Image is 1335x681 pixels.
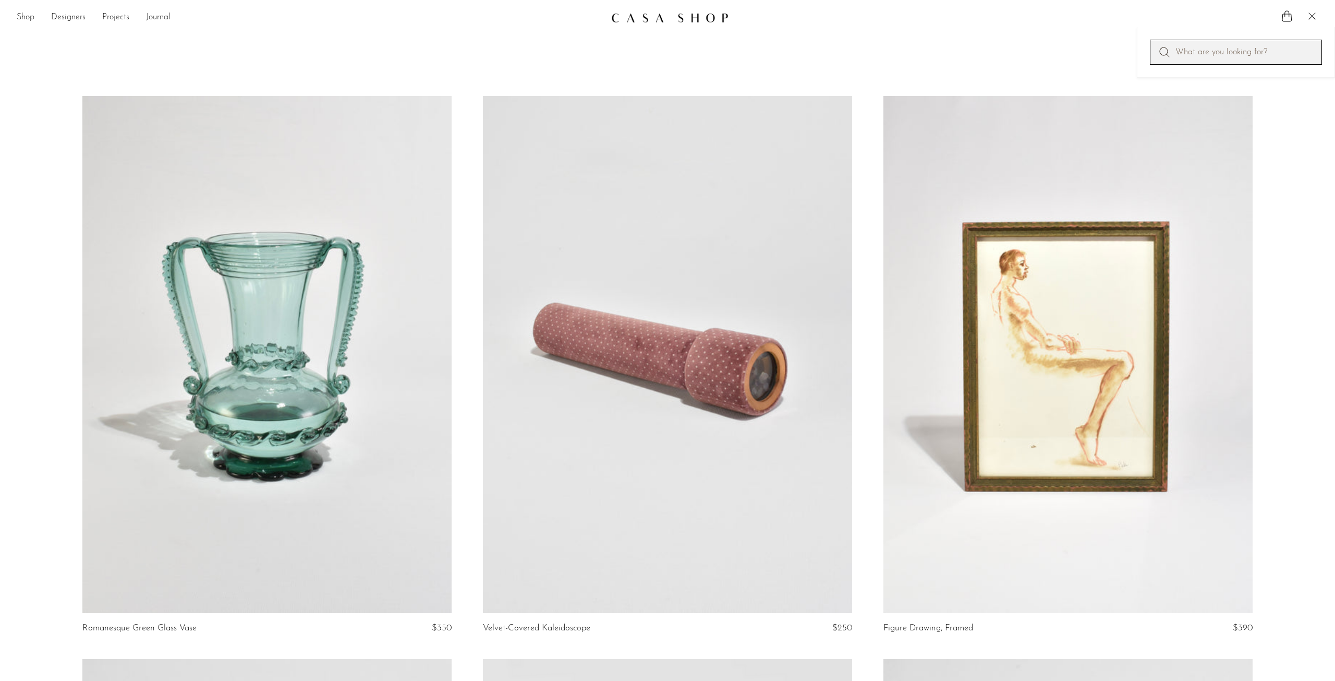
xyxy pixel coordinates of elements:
[17,9,603,27] nav: Desktop navigation
[1233,624,1253,632] span: $390
[1150,40,1322,65] input: Perform a search
[17,9,603,27] ul: NEW HEADER MENU
[102,11,129,25] a: Projects
[432,624,452,632] span: $350
[483,624,590,633] a: Velvet-Covered Kaleidoscope
[146,11,171,25] a: Journal
[82,624,197,633] a: Romanesque Green Glass Vase
[51,11,86,25] a: Designers
[17,11,34,25] a: Shop
[883,624,973,633] a: Figure Drawing, Framed
[832,624,852,632] span: $250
